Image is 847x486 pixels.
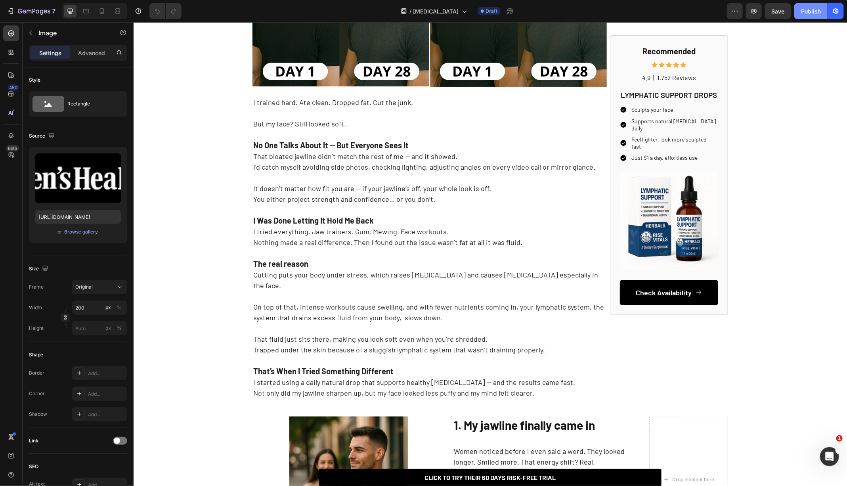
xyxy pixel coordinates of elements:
button: Browse gallery [64,228,99,236]
p: Cutting puts your body under stress, which raises [MEDICAL_DATA] and causes [MEDICAL_DATA] especi... [120,226,472,322]
div: px [105,325,111,332]
span: LYMPHATIC SUPPORT DROPS [488,68,584,77]
div: Beta [6,145,19,151]
div: Corner [29,390,45,397]
p: 7 [52,6,55,16]
p: Sculpts your face [498,84,583,91]
button: % [103,303,113,312]
div: Source [29,131,56,142]
button: Original [72,280,127,294]
span: or [58,227,63,237]
div: Link [29,437,38,444]
div: % [117,304,122,311]
p: Check Availability [503,266,558,275]
iframe: Intercom live chat [820,447,839,466]
div: Add... [88,370,125,377]
label: Height [29,325,44,332]
p: It doesn’t matter how fit you are — if your jawline’s off, your whole look is off. You either pro... [120,150,472,226]
button: 7 [3,3,59,19]
p: Feel lighter, look more sculpted fast [498,113,583,128]
p: Image [38,28,106,38]
h2: Recommended [486,23,585,34]
label: Frame [29,283,44,291]
div: Add... [88,411,125,418]
p: | [520,51,521,59]
img: gempages_570445347340420248-9d5b54c7-b769-41a9-81ce-31ef84946ca4.png [486,150,585,248]
p: Supports natural [MEDICAL_DATA] daily [498,95,583,109]
strong: I Was Done Letting It Hold Me Back [120,193,240,203]
button: px [115,303,124,312]
div: Rectangle [67,95,116,113]
div: SEO [29,463,38,470]
button: px [115,323,124,333]
div: Add... [88,390,125,398]
strong: CLICK TO TRY THEIR 60 DAYS RISK-FREE TRIAL [291,452,423,459]
p: Trapped under the skin because of a sluggish lymphatic system that wasn’t draining properly. I st... [120,322,472,376]
input: https://example.com/image.jpg [35,210,121,224]
p: 4.9 [509,51,517,59]
div: Undo/Redo [149,3,182,19]
div: Shape [29,351,43,358]
button: Publish [794,3,828,19]
p: Just $1 a day, effortless use [498,132,583,139]
img: preview-image [35,153,121,203]
span: Save [772,8,785,15]
a: CLICK TO TRY THEIR 60 DAYS RISK-FREE TRIAL [185,447,528,464]
span: 1 [836,435,843,442]
p: 1,752 Reviews [524,51,562,59]
strong: That’s When I Tried Something Different [120,344,260,354]
div: % [117,325,122,332]
input: px% [72,300,127,315]
span: Draft [486,8,497,15]
strong: 1. My jawline finally came in [321,396,462,410]
button: % [103,323,113,333]
a: Check Availability [486,258,585,283]
div: Browse gallery [65,228,98,235]
p: Women noticed before I even said a word. They looked longer. Smiled more. That energy shift? Real. [321,424,512,446]
input: px% [72,321,127,335]
p: I trained hard. Ate clean. Dropped fat. Cut the junk. But my face? Still looked soft. That bloate... [120,75,472,150]
div: 450 [8,84,19,91]
div: Publish [801,7,821,15]
div: Size [29,264,50,274]
span: / [409,7,411,15]
p: Settings [39,49,61,57]
span: Original [75,283,93,291]
strong: The real reason [120,237,175,246]
div: Border [29,369,44,377]
div: Shadow [29,411,47,418]
p: Advanced [78,49,105,57]
button: Save [765,3,791,19]
div: px [105,304,111,311]
iframe: Design area [134,22,847,486]
strong: No One Talks About It — But Everyone Sees It [120,118,275,128]
span: [MEDICAL_DATA] [413,7,459,15]
label: Width [29,304,42,311]
div: Style [29,77,40,84]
